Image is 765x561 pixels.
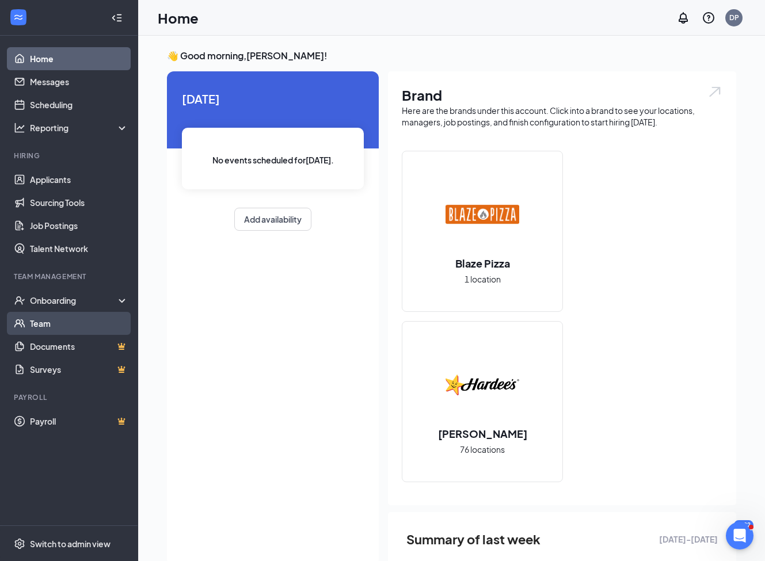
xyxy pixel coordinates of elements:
div: DP [729,13,739,22]
div: Onboarding [30,295,119,306]
svg: Analysis [14,122,25,133]
span: [DATE] - [DATE] [659,533,718,545]
span: 76 locations [460,443,505,456]
div: Payroll [14,392,126,402]
a: Scheduling [30,93,128,116]
div: Hiring [14,151,126,161]
span: [DATE] [182,90,364,108]
h1: Brand [402,85,722,105]
img: Blaze Pizza [446,178,519,251]
span: 1 location [465,273,501,285]
div: Here are the brands under this account. Click into a brand to see your locations, managers, job p... [402,105,722,128]
a: Sourcing Tools [30,191,128,214]
a: Applicants [30,168,128,191]
a: Talent Network [30,237,128,260]
a: DocumentsCrown [30,335,128,358]
h2: [PERSON_NAME] [427,426,539,441]
img: Hardee's [446,348,519,422]
img: open.6027fd2a22e1237b5b06.svg [707,85,722,98]
h3: 👋 Good morning, [PERSON_NAME] ! [167,49,736,62]
a: Job Postings [30,214,128,237]
div: Switch to admin view [30,538,111,549]
div: 1202 [734,520,753,530]
svg: Collapse [111,12,123,24]
button: Add availability [234,208,311,231]
a: Messages [30,70,128,93]
svg: Settings [14,538,25,549]
div: Reporting [30,122,129,133]
a: Team [30,312,128,335]
div: Team Management [14,272,126,281]
span: No events scheduled for [DATE] . [212,154,334,166]
a: SurveysCrown [30,358,128,381]
a: Home [30,47,128,70]
svg: QuestionInfo [702,11,715,25]
h2: Blaze Pizza [444,256,522,270]
svg: UserCheck [14,295,25,306]
a: PayrollCrown [30,410,128,433]
h1: Home [158,8,199,28]
svg: Notifications [676,11,690,25]
svg: WorkstreamLogo [13,12,24,23]
iframe: Intercom live chat [726,522,753,549]
span: Summary of last week [406,529,541,549]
